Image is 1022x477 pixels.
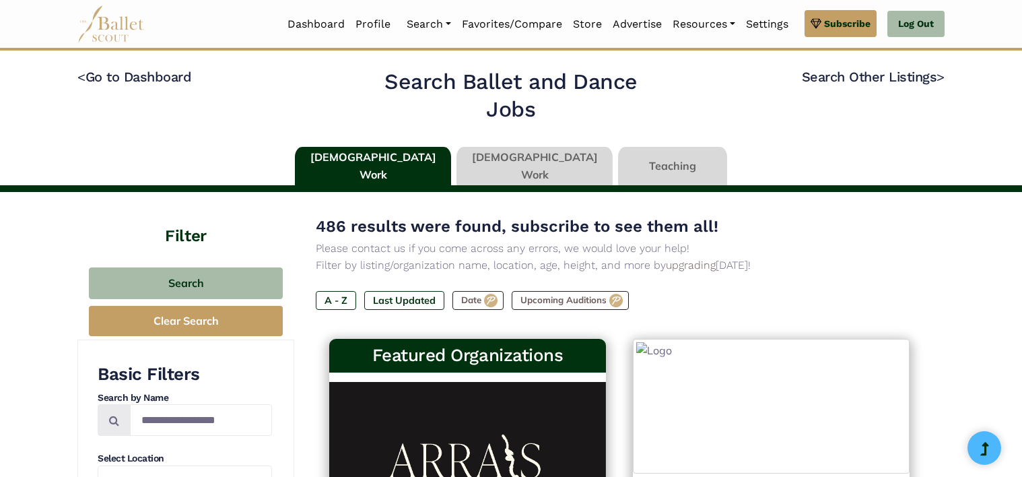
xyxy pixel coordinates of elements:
a: Favorites/Compare [456,10,568,38]
a: Advertise [607,10,667,38]
a: Search [401,10,456,38]
a: Resources [667,10,741,38]
a: Subscribe [805,10,877,37]
img: gem.svg [811,16,821,31]
a: Search Other Listings> [802,69,945,85]
input: Search by names... [130,404,272,436]
span: 486 results were found, subscribe to see them all! [316,217,718,236]
button: Search [89,267,283,299]
label: Last Updated [364,291,444,310]
span: Subscribe [824,16,871,31]
a: Dashboard [282,10,350,38]
code: < [77,68,86,85]
a: Settings [741,10,794,38]
code: > [936,68,945,85]
h4: Search by Name [98,391,272,405]
p: Please contact us if you come across any errors, we would love your help! [316,240,923,257]
li: Teaching [615,147,730,186]
h3: Basic Filters [98,363,272,386]
li: [DEMOGRAPHIC_DATA] Work [454,147,615,186]
label: A - Z [316,291,356,310]
label: Date [452,291,504,310]
a: <Go to Dashboard [77,69,191,85]
h2: Search Ballet and Dance Jobs [360,68,663,124]
img: Logo [633,339,910,474]
label: Upcoming Auditions [512,291,629,310]
a: upgrading [666,259,716,272]
p: Filter by listing/organization name, location, age, height, and more by [DATE]! [316,257,923,274]
h3: Featured Organizations [340,344,595,367]
button: Clear Search [89,306,283,336]
h4: Filter [77,192,294,247]
h4: Select Location [98,452,272,466]
a: Store [568,10,607,38]
a: Profile [350,10,396,38]
li: [DEMOGRAPHIC_DATA] Work [292,147,454,186]
a: Log Out [887,11,945,38]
